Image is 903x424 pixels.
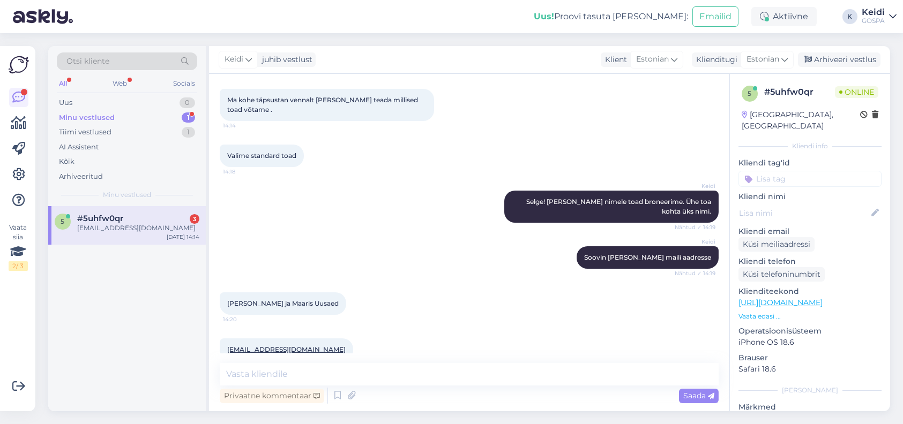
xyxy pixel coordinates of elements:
[190,214,199,224] div: 3
[692,6,738,27] button: Emailid
[103,190,151,200] span: Minu vestlused
[738,237,815,252] div: Küsi meiliaadressi
[738,171,882,187] input: Lisa tag
[258,54,312,65] div: juhib vestlust
[751,7,817,26] div: Aktiivne
[764,86,835,99] div: # 5uhfw0qr
[748,89,752,97] span: 5
[220,389,324,403] div: Privaatne kommentaar
[798,52,880,67] div: Arhiveeri vestlus
[59,142,99,153] div: AI Assistent
[59,171,103,182] div: Arhiveeritud
[227,345,346,353] a: [EMAIL_ADDRESS][DOMAIN_NAME]
[111,77,130,90] div: Web
[59,97,72,108] div: Uus
[66,56,109,67] span: Otsi kliente
[675,223,715,231] span: Nähtud ✓ 14:19
[675,238,715,246] span: Keidi
[227,96,420,113] span: Ma kohe täpsustan vennalt [PERSON_NAME] teada millised toad võtame .
[835,86,878,98] span: Online
[180,97,195,108] div: 0
[692,54,737,65] div: Klienditugi
[182,127,195,138] div: 1
[167,233,199,241] div: [DATE] 14:14
[584,253,711,261] span: Soovin [PERSON_NAME] maili aadresse
[59,112,115,123] div: Minu vestlused
[77,214,123,223] span: #5uhfw0qr
[738,191,882,202] p: Kliendi nimi
[738,267,825,282] div: Küsi telefoninumbrit
[675,182,715,190] span: Keidi
[742,109,860,132] div: [GEOGRAPHIC_DATA], [GEOGRAPHIC_DATA]
[747,54,779,65] span: Estonian
[738,298,823,307] a: [URL][DOMAIN_NAME]
[601,54,627,65] div: Klient
[738,141,882,151] div: Kliendi info
[227,152,296,160] span: Valime standard toad
[738,364,882,375] p: Safari 18.6
[59,127,111,138] div: Tiimi vestlused
[57,77,69,90] div: All
[225,54,243,65] span: Keidi
[738,402,882,413] p: Märkmed
[862,8,885,17] div: Keidi
[223,122,263,130] span: 14:14
[738,256,882,267] p: Kliendi telefon
[9,55,29,75] img: Askly Logo
[77,223,199,233] div: [EMAIL_ADDRESS][DOMAIN_NAME]
[739,207,869,219] input: Lisa nimi
[182,112,195,123] div: 1
[223,315,263,323] span: 14:20
[171,77,197,90] div: Socials
[227,299,339,307] span: [PERSON_NAME] ja Maaris Uusaed
[738,312,882,321] p: Vaata edasi ...
[636,54,669,65] span: Estonian
[683,391,714,400] span: Saada
[9,223,28,271] div: Vaata siia
[738,286,882,297] p: Klienditeekond
[738,352,882,364] p: Brauser
[534,10,688,23] div: Proovi tasuta [PERSON_NAME]:
[61,217,65,225] span: 5
[223,168,263,176] span: 14:18
[738,337,882,348] p: iPhone OS 18.6
[738,325,882,337] p: Operatsioonisüsteem
[9,261,28,271] div: 2 / 3
[862,17,885,25] div: GOSPA
[675,269,715,277] span: Nähtud ✓ 14:19
[738,157,882,169] p: Kliendi tag'id
[738,226,882,237] p: Kliendi email
[862,8,897,25] a: KeidiGOSPA
[534,11,554,21] b: Uus!
[842,9,857,24] div: K
[526,198,713,215] span: Selge! [PERSON_NAME] nimele toad broneerime. Ühe toa kohta üks nimi.
[738,385,882,395] div: [PERSON_NAME]
[59,156,74,167] div: Kõik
